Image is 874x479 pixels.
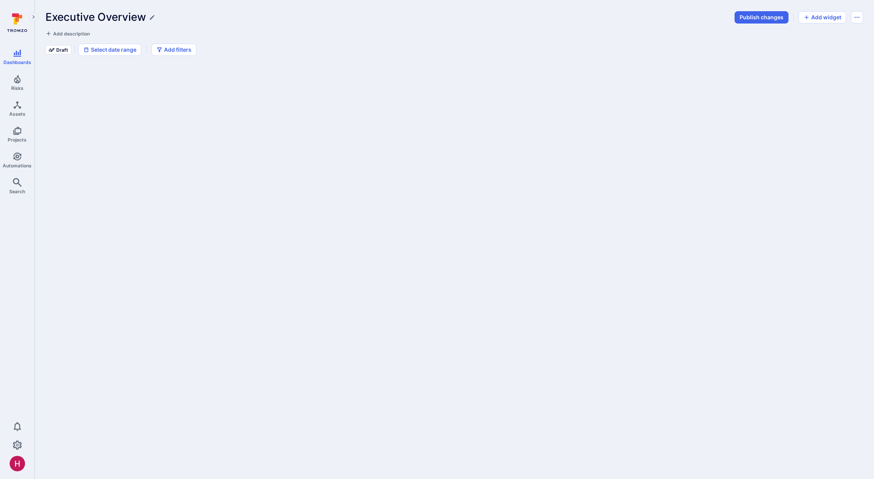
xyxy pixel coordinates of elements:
[3,59,31,65] span: Dashboards
[149,14,155,20] button: Edit title
[10,456,25,471] div: Harshil Parikh
[53,31,90,37] span: Add description
[735,11,788,24] button: Publish changes
[78,44,141,56] button: Select date range
[56,47,68,53] span: Draft
[799,11,846,24] button: Add widget
[3,163,32,169] span: Automations
[9,189,25,194] span: Search
[29,12,38,22] button: Expand navigation menu
[851,11,863,24] button: Dashboard menu
[9,111,25,117] span: Assets
[31,14,36,20] i: Expand navigation menu
[45,45,71,54] div: Draft
[11,85,23,91] span: Risks
[45,11,146,24] h1: Executive Overview
[151,44,196,56] button: Add filters
[10,456,25,471] img: ACg8ocKzQzwPSwOZT_k9C736TfcBpCStqIZdMR9gXOhJgTaH9y_tsw=s96-c
[45,30,90,37] button: Add description
[8,137,27,143] span: Projects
